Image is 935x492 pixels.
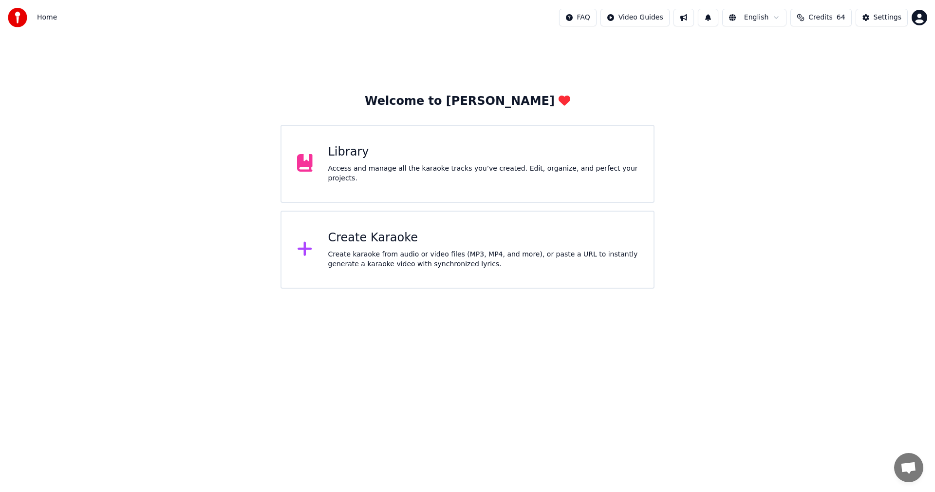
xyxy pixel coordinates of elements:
[894,453,923,482] div: Öppna chatt
[874,13,901,22] div: Settings
[808,13,832,22] span: Credits
[365,94,570,109] div: Welcome to [PERSON_NAME]
[837,13,845,22] span: 64
[37,13,57,22] nav: breadcrumb
[328,250,638,269] div: Create karaoke from audio or video files (MP3, MP4, and more), or paste a URL to instantly genera...
[790,9,851,26] button: Credits64
[856,9,908,26] button: Settings
[559,9,597,26] button: FAQ
[328,164,638,183] div: Access and manage all the karaoke tracks you’ve created. Edit, organize, and perfect your projects.
[600,9,670,26] button: Video Guides
[328,144,638,160] div: Library
[328,230,638,246] div: Create Karaoke
[37,13,57,22] span: Home
[8,8,27,27] img: youka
